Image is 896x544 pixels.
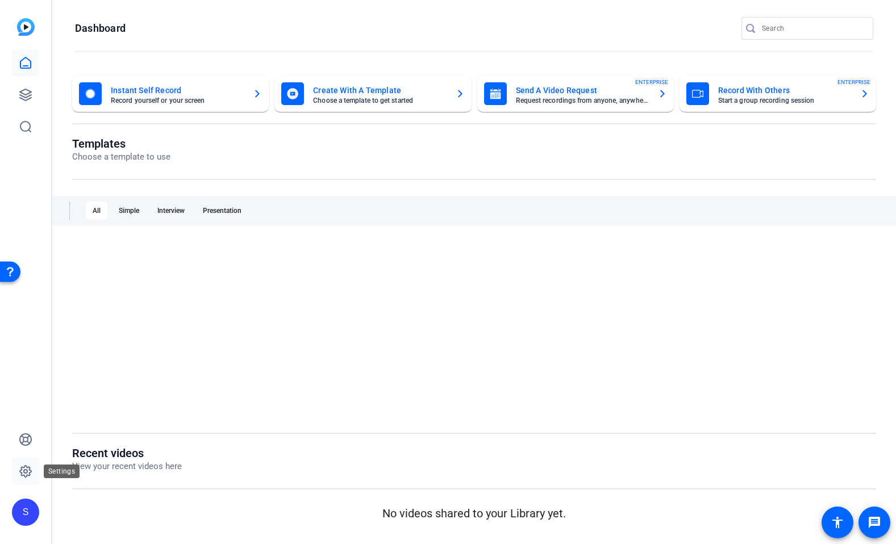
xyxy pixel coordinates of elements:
[111,97,244,104] mat-card-subtitle: Record yourself or your screen
[17,18,35,36] img: blue-gradient.svg
[72,150,170,164] p: Choose a template to use
[313,97,446,104] mat-card-subtitle: Choose a template to get started
[72,505,876,522] p: No videos shared to your Library yet.
[762,22,864,35] input: Search
[151,202,191,220] div: Interview
[477,76,674,112] button: Send A Video RequestRequest recordings from anyone, anywhereENTERPRISE
[72,446,182,460] h1: Recent videos
[72,76,269,112] button: Instant Self RecordRecord yourself or your screen
[718,97,851,104] mat-card-subtitle: Start a group recording session
[718,83,851,97] mat-card-title: Record With Others
[196,202,248,220] div: Presentation
[72,137,170,150] h1: Templates
[831,516,844,529] mat-icon: accessibility
[837,78,870,86] span: ENTERPRISE
[72,460,182,473] p: View your recent videos here
[680,76,876,112] button: Record With OthersStart a group recording sessionENTERPRISE
[112,202,146,220] div: Simple
[86,202,107,220] div: All
[44,465,80,478] div: Settings
[75,22,126,35] h1: Dashboard
[12,499,39,526] div: S
[868,516,881,529] mat-icon: message
[313,83,446,97] mat-card-title: Create With A Template
[274,76,471,112] button: Create With A TemplateChoose a template to get started
[516,83,649,97] mat-card-title: Send A Video Request
[635,78,668,86] span: ENTERPRISE
[516,97,649,104] mat-card-subtitle: Request recordings from anyone, anywhere
[111,83,244,97] mat-card-title: Instant Self Record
